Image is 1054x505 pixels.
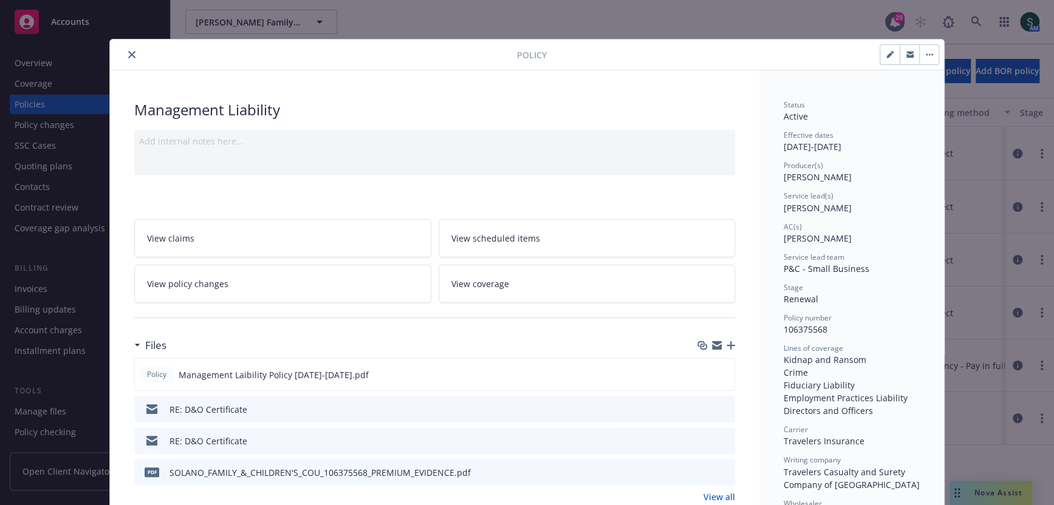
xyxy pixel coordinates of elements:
[784,424,808,435] span: Carrier
[784,324,827,335] span: 106375568
[719,403,730,416] button: preview file
[147,277,228,290] span: View policy changes
[784,160,823,171] span: Producer(s)
[439,219,736,257] a: View scheduled items
[134,265,431,303] a: View policy changes
[139,135,730,147] div: Add internal notes here...
[699,368,709,381] button: download file
[517,49,547,61] span: Policy
[169,466,471,479] div: SOLANO_FAMILY_&_CHILDREN'S_COU_106375568_PREMIUM_EVIDENCE.pdf
[451,232,540,245] span: View scheduled items
[784,171,852,183] span: [PERSON_NAME]
[145,369,169,380] span: Policy
[784,222,802,232] span: AC(s)
[179,368,369,381] span: Management Laibility Policy [DATE]-[DATE].pdf
[134,219,431,257] a: View claims
[784,313,832,323] span: Policy number
[169,403,247,416] div: RE: D&O Certificate
[719,466,730,479] button: preview file
[784,343,843,353] span: Lines of coverage
[700,435,710,447] button: download file
[700,466,710,479] button: download file
[784,232,852,244] span: [PERSON_NAME]
[784,466,920,490] span: Travelers Casualty and Surety Company of [GEOGRAPHIC_DATA]
[700,403,710,416] button: download file
[784,202,852,214] span: [PERSON_NAME]
[439,265,736,303] a: View coverage
[784,293,818,305] span: Renewal
[719,435,730,447] button: preview file
[784,100,805,110] span: Status
[784,435,864,447] span: Travelers Insurance
[147,232,194,245] span: View claims
[784,191,833,201] span: Service lead(s)
[784,130,920,153] div: [DATE] - [DATE]
[784,263,869,274] span: P&C - Small Business
[703,490,735,503] a: View all
[784,110,808,122] span: Active
[784,404,920,417] div: Directors and Officers
[145,337,166,353] h3: Files
[169,435,247,447] div: RE: D&O Certificate
[134,100,735,120] div: Management Liability
[784,130,833,140] span: Effective dates
[784,353,920,366] div: Kidnap and Ransom
[145,467,159,476] span: pdf
[784,282,803,293] span: Stage
[784,379,920,391] div: Fiduciary Liability
[719,368,730,381] button: preview file
[134,337,166,353] div: Files
[784,252,844,262] span: Service lead team
[784,455,841,465] span: Writing company
[451,277,509,290] span: View coverage
[125,47,139,62] button: close
[784,366,920,379] div: Crime
[784,391,920,404] div: Employment Practices Liability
